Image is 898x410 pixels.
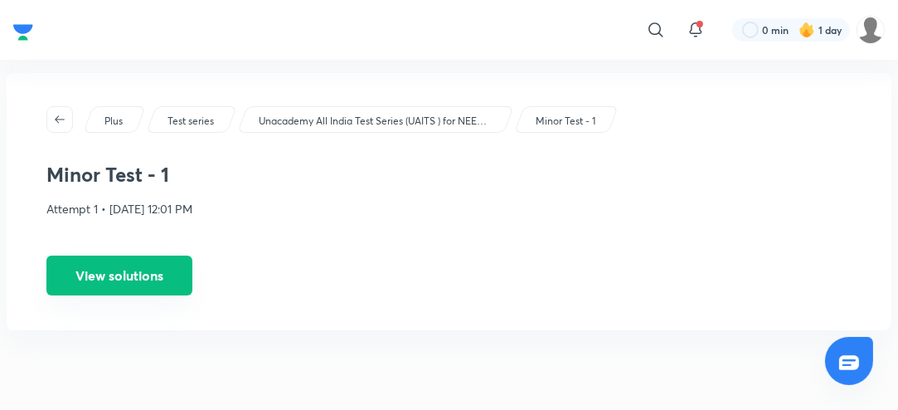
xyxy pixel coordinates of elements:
a: Minor Test - 1 [533,114,599,129]
p: Minor Test - 1 [536,114,595,129]
p: Attempt 1 • [DATE] 12:01 PM [46,200,852,217]
img: streak [798,22,815,38]
img: Company Logo [13,20,33,45]
a: Unacademy All India Test Series (UAITS ) for NEET UG - Droppers [256,114,494,129]
h3: Minor Test - 1 [46,163,852,187]
p: Unacademy All India Test Series (UAITS ) for NEET UG - Droppers [259,114,491,129]
p: Plus [104,114,123,129]
a: Company Logo [13,20,33,40]
button: View solutions [46,256,192,295]
a: Test series [165,114,217,129]
img: Nishi raghuwanshi [857,16,885,44]
a: Plus [102,114,126,129]
p: Test series [167,114,214,129]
